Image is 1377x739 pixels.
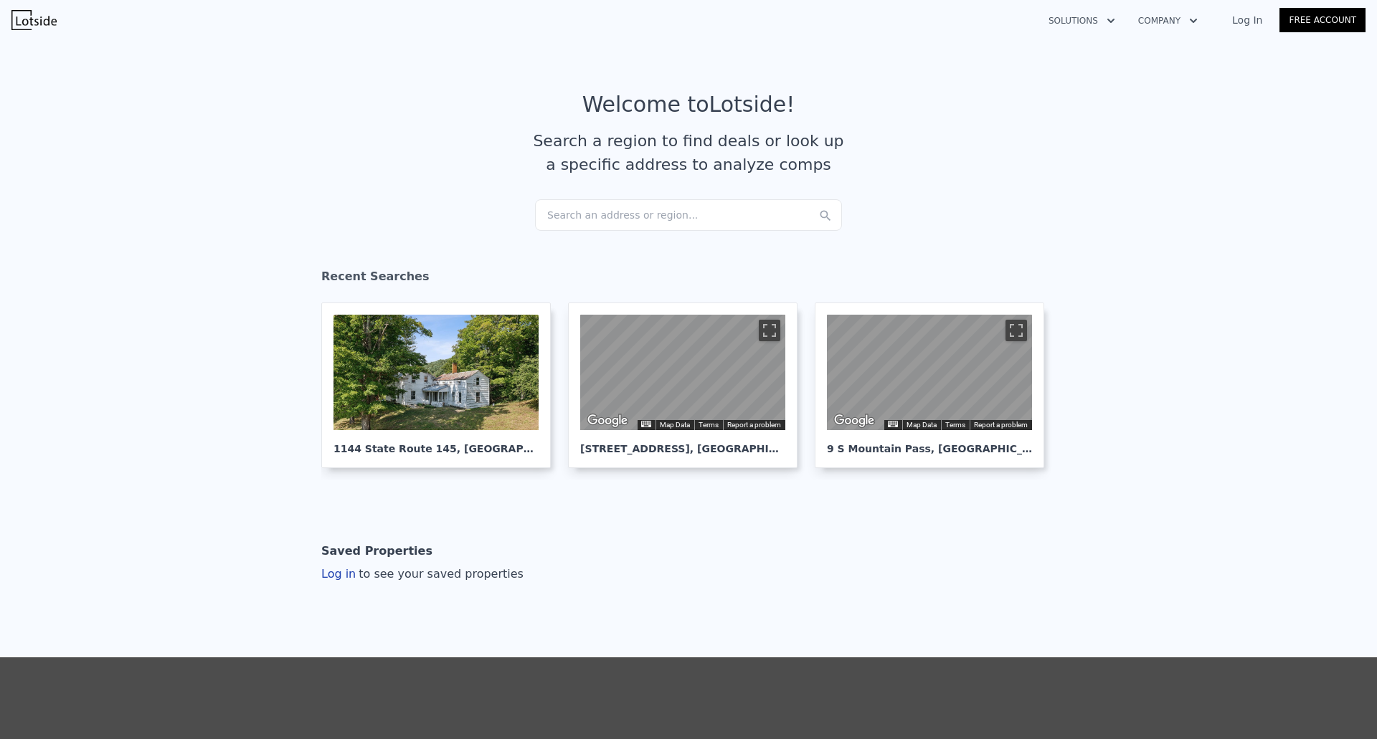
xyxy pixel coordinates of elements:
[815,302,1056,468] a: Map 9 S Mountain Pass, [GEOGRAPHIC_DATA]
[1279,8,1366,32] a: Free Account
[727,421,781,429] a: Report a problem
[660,420,690,430] button: Map Data
[321,302,562,468] a: 1144 State Route 145, [GEOGRAPHIC_DATA]
[584,411,631,430] a: Open this area in Google Maps (opens a new window)
[641,421,651,427] button: Keyboard shortcuts
[568,302,809,468] a: Map [STREET_ADDRESS], [GEOGRAPHIC_DATA]
[580,315,785,430] div: Street View
[1127,8,1209,34] button: Company
[528,129,849,176] div: Search a region to find deals or look up a specific address to analyze comps
[827,430,1032,456] div: 9 S Mountain Pass , [GEOGRAPHIC_DATA]
[907,420,937,430] button: Map Data
[582,92,795,118] div: Welcome to Lotside !
[1005,320,1027,341] button: Toggle fullscreen view
[827,315,1032,430] div: Street View
[827,315,1032,430] div: Map
[535,199,842,231] div: Search an address or region...
[321,257,1056,302] div: Recent Searches
[974,421,1028,429] a: Report a problem
[584,411,631,430] img: Google
[888,421,898,427] button: Keyboard shortcuts
[580,315,785,430] div: Map
[699,421,719,429] a: Terms (opens in new tab)
[11,10,57,30] img: Lotside
[580,430,785,456] div: [STREET_ADDRESS] , [GEOGRAPHIC_DATA]
[831,411,878,430] img: Google
[1037,8,1127,34] button: Solutions
[831,411,878,430] a: Open this area in Google Maps (opens a new window)
[1215,13,1279,27] a: Log In
[759,320,780,341] button: Toggle fullscreen view
[945,421,965,429] a: Terms (opens in new tab)
[321,566,524,583] div: Log in
[321,537,432,566] div: Saved Properties
[356,567,524,581] span: to see your saved properties
[333,430,539,456] div: 1144 State Route 145 , [GEOGRAPHIC_DATA]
